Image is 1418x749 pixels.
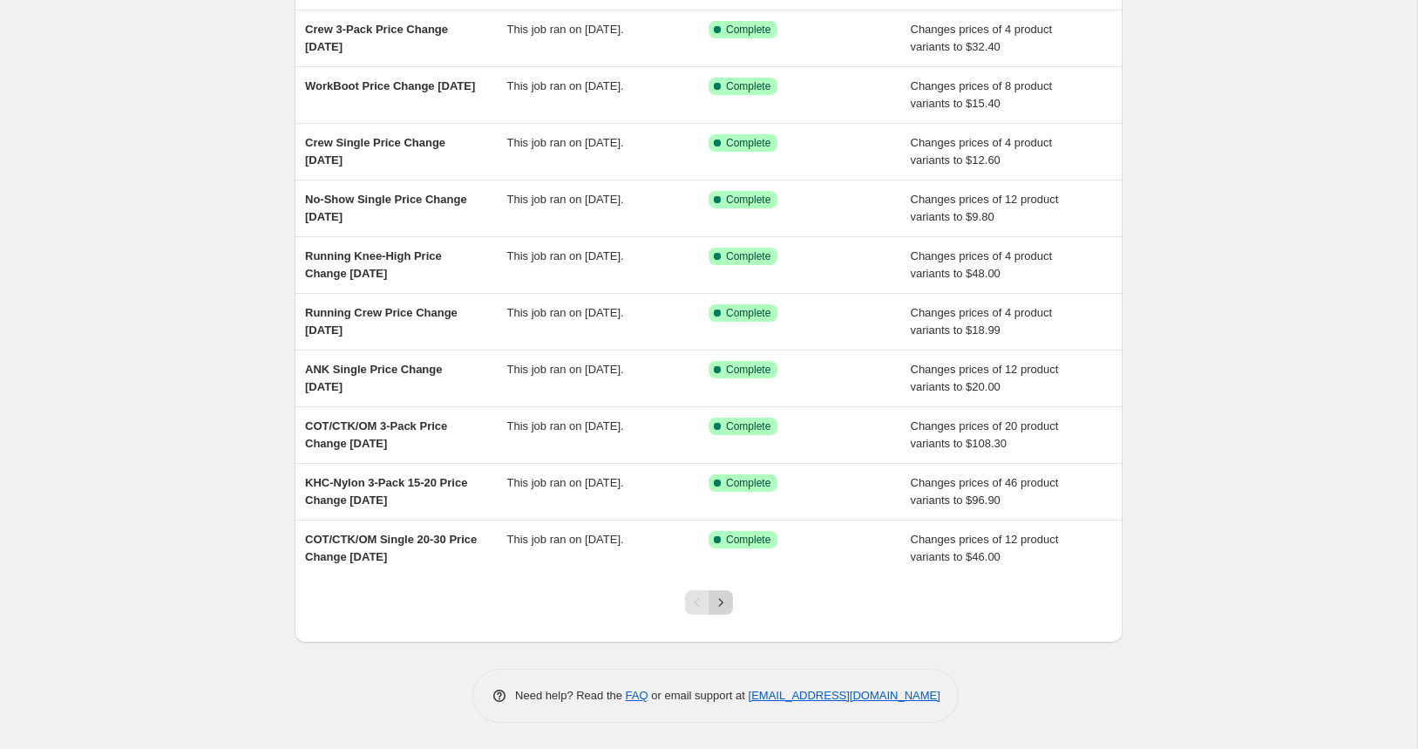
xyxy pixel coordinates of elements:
span: This job ran on [DATE]. [507,363,624,376]
span: Complete [726,419,770,433]
span: Running Crew Price Change [DATE] [305,306,458,337]
span: This job ran on [DATE]. [507,136,624,149]
span: Complete [726,79,770,93]
span: Changes prices of 12 product variants to $20.00 [911,363,1059,393]
span: Crew 3-Pack Price Change [DATE] [305,23,448,53]
span: Complete [726,249,770,263]
span: COT/CTK/OM Single 20-30 Price Change [DATE] [305,533,477,563]
a: FAQ [626,689,648,702]
span: Changes prices of 4 product variants to $32.40 [911,23,1053,53]
span: Complete [726,136,770,150]
span: Complete [726,23,770,37]
nav: Pagination [685,590,733,615]
span: ANK Single Price Change [DATE] [305,363,442,393]
span: Running Knee-High Price Change [DATE] [305,249,442,280]
button: Next [709,590,733,615]
span: This job ran on [DATE]. [507,476,624,489]
span: Complete [726,476,770,490]
span: Changes prices of 12 product variants to $46.00 [911,533,1059,563]
span: Crew Single Price Change [DATE] [305,136,445,167]
span: or email support at [648,689,749,702]
span: Changes prices of 46 product variants to $96.90 [911,476,1059,507]
span: Changes prices of 8 product variants to $15.40 [911,79,1053,110]
span: KHC-Nylon 3-Pack 15-20 Price Change [DATE] [305,476,467,507]
span: COT/CTK/OM 3-Pack Price Change [DATE] [305,419,447,450]
span: This job ran on [DATE]. [507,249,624,262]
a: [EMAIL_ADDRESS][DOMAIN_NAME] [749,689,940,702]
span: Changes prices of 12 product variants to $9.80 [911,193,1059,223]
span: Complete [726,193,770,207]
span: This job ran on [DATE]. [507,79,624,92]
span: WorkBoot Price Change [DATE] [305,79,475,92]
span: This job ran on [DATE]. [507,419,624,432]
span: Complete [726,533,770,547]
span: This job ran on [DATE]. [507,23,624,36]
span: Changes prices of 20 product variants to $108.30 [911,419,1059,450]
span: Changes prices of 4 product variants to $18.99 [911,306,1053,337]
span: Changes prices of 4 product variants to $48.00 [911,249,1053,280]
span: This job ran on [DATE]. [507,306,624,319]
span: This job ran on [DATE]. [507,193,624,206]
span: Need help? Read the [515,689,626,702]
span: Complete [726,363,770,377]
span: Complete [726,306,770,320]
span: No-Show Single Price Change [DATE] [305,193,467,223]
span: This job ran on [DATE]. [507,533,624,546]
span: Changes prices of 4 product variants to $12.60 [911,136,1053,167]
